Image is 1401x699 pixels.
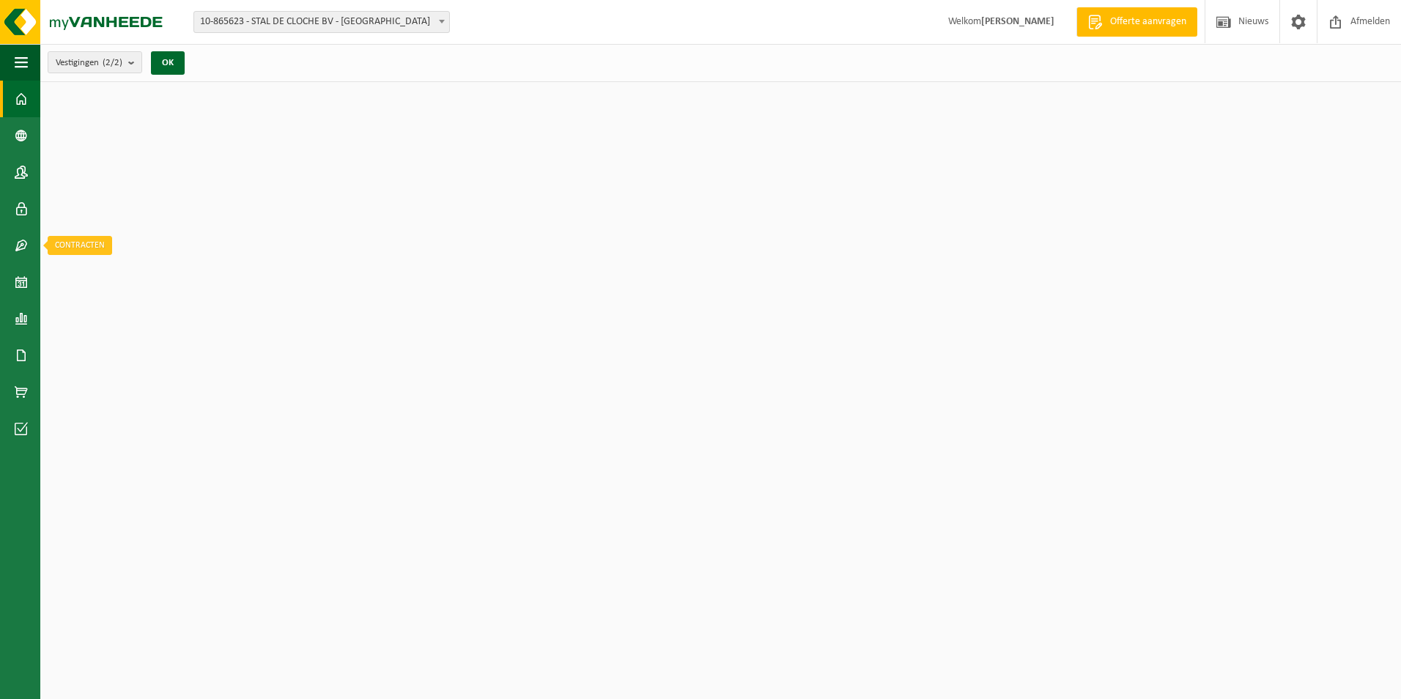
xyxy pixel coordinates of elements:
span: 10-865623 - STAL DE CLOCHE BV - GELUWE [194,12,449,32]
button: Vestigingen(2/2) [48,51,142,73]
span: Vestigingen [56,52,122,74]
span: 10-865623 - STAL DE CLOCHE BV - GELUWE [193,11,450,33]
count: (2/2) [103,58,122,67]
button: OK [151,51,185,75]
strong: [PERSON_NAME] [981,16,1054,27]
span: Offerte aanvragen [1106,15,1190,29]
a: Offerte aanvragen [1076,7,1197,37]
